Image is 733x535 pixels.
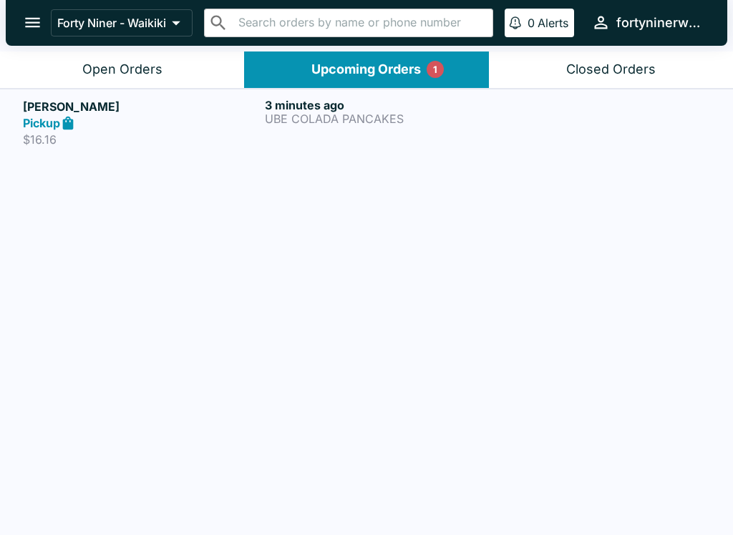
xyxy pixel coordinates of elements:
[265,98,501,112] h6: 3 minutes ago
[14,4,51,41] button: open drawer
[538,16,568,30] p: Alerts
[311,62,421,78] div: Upcoming Orders
[566,62,656,78] div: Closed Orders
[234,13,487,33] input: Search orders by name or phone number
[82,62,162,78] div: Open Orders
[23,98,259,115] h5: [PERSON_NAME]
[57,16,166,30] p: Forty Niner - Waikiki
[23,116,60,130] strong: Pickup
[265,112,501,125] p: UBE COLADA PANCAKES
[51,9,193,36] button: Forty Niner - Waikiki
[528,16,535,30] p: 0
[23,132,259,147] p: $16.16
[616,14,704,31] div: fortyninerwaikiki
[586,7,710,38] button: fortyninerwaikiki
[433,62,437,77] p: 1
